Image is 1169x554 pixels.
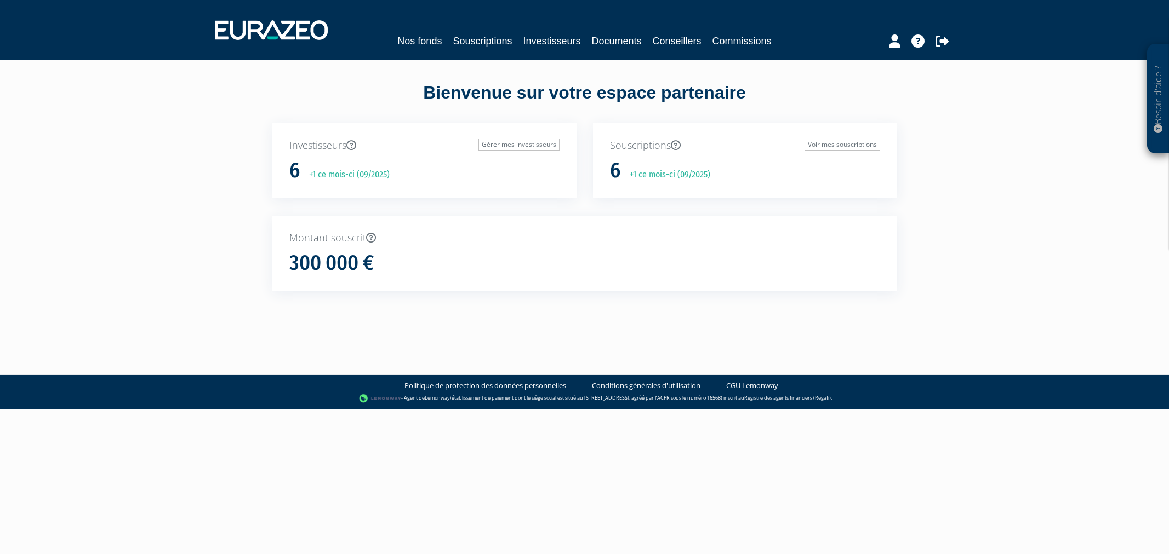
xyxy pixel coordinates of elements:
[610,159,620,182] h1: 6
[805,138,880,151] a: Voir mes souscriptions
[397,33,442,49] a: Nos fonds
[478,138,560,151] a: Gérer mes investisseurs
[622,169,710,181] p: +1 ce mois-ci (09/2025)
[11,393,1158,404] div: - Agent de (établissement de paiement dont le siège social est situé au [STREET_ADDRESS], agréé p...
[744,394,831,401] a: Registre des agents financiers (Regafi)
[1152,50,1165,148] p: Besoin d'aide ?
[289,159,300,182] h1: 6
[453,33,512,49] a: Souscriptions
[289,138,560,153] p: Investisseurs
[425,394,450,401] a: Lemonway
[404,380,566,391] a: Politique de protection des données personnelles
[289,252,374,275] h1: 300 000 €
[523,33,580,49] a: Investisseurs
[215,20,328,40] img: 1732889491-logotype_eurazeo_blanc_rvb.png
[610,138,880,153] p: Souscriptions
[359,393,401,404] img: logo-lemonway.png
[653,33,702,49] a: Conseillers
[712,33,772,49] a: Commissions
[264,80,905,123] div: Bienvenue sur votre espace partenaire
[592,33,642,49] a: Documents
[301,169,390,181] p: +1 ce mois-ci (09/2025)
[289,231,880,245] p: Montant souscrit
[726,380,778,391] a: CGU Lemonway
[592,380,700,391] a: Conditions générales d'utilisation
